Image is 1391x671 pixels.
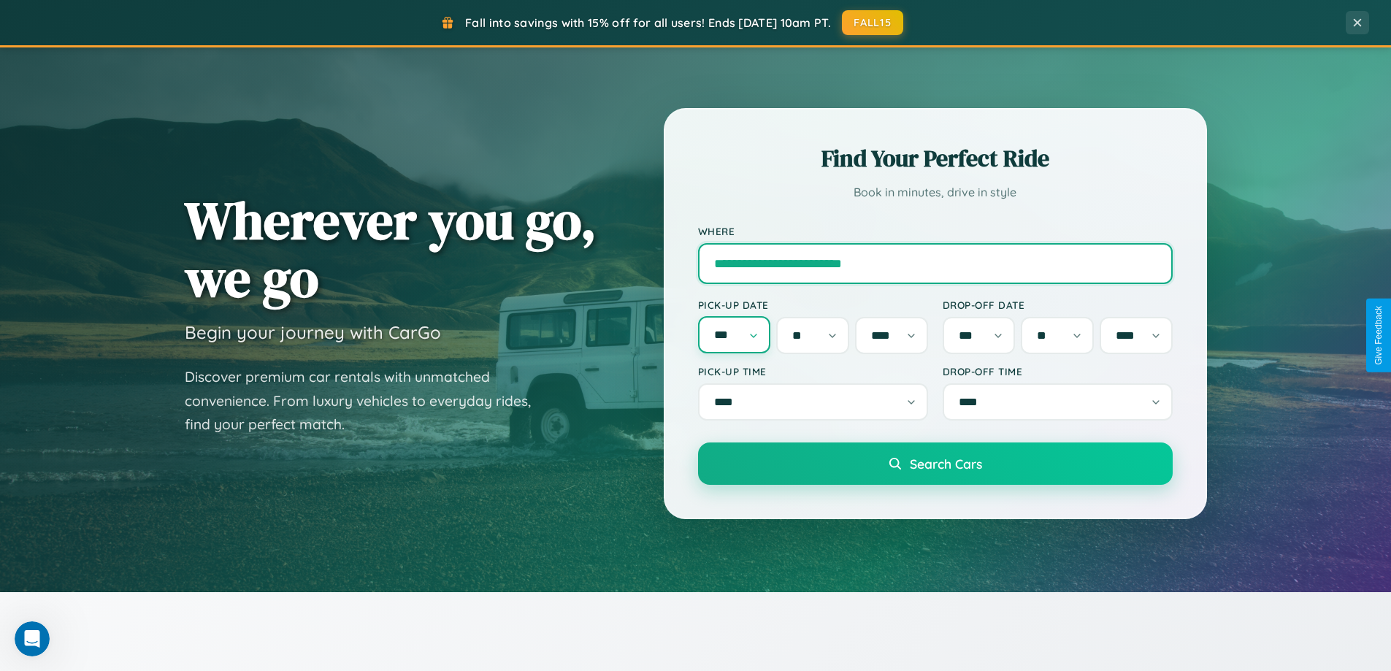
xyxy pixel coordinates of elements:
[698,365,928,377] label: Pick-up Time
[698,299,928,311] label: Pick-up Date
[185,321,441,343] h3: Begin your journey with CarGo
[698,225,1173,237] label: Where
[698,142,1173,175] h2: Find Your Perfect Ride
[698,182,1173,203] p: Book in minutes, drive in style
[943,299,1173,311] label: Drop-off Date
[465,15,831,30] span: Fall into savings with 15% off for all users! Ends [DATE] 10am PT.
[15,621,50,656] iframe: Intercom live chat
[943,365,1173,377] label: Drop-off Time
[842,10,903,35] button: FALL15
[185,365,550,437] p: Discover premium car rentals with unmatched convenience. From luxury vehicles to everyday rides, ...
[910,456,982,472] span: Search Cars
[698,442,1173,485] button: Search Cars
[185,191,597,307] h1: Wherever you go, we go
[1373,306,1384,365] div: Give Feedback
